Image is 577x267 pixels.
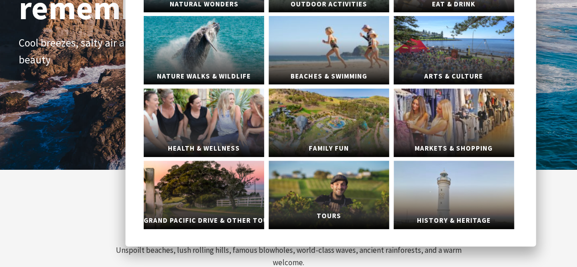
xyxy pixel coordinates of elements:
span: Health & Wellness [144,140,264,157]
span: Grand Pacific Drive & Other Touring [144,212,264,229]
span: Arts & Culture [394,68,514,85]
span: Family Fun [269,140,389,157]
h2: Your Idyllic Escape [110,195,468,230]
span: History & Heritage [394,212,514,229]
span: Nature Walks & Wildlife [144,68,264,85]
span: Beaches & Swimming [269,68,389,85]
span: Tours [269,208,389,225]
p: Cool breezes, salty air and endless coastal beauty [19,35,224,68]
span: Markets & Shopping [394,140,514,157]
